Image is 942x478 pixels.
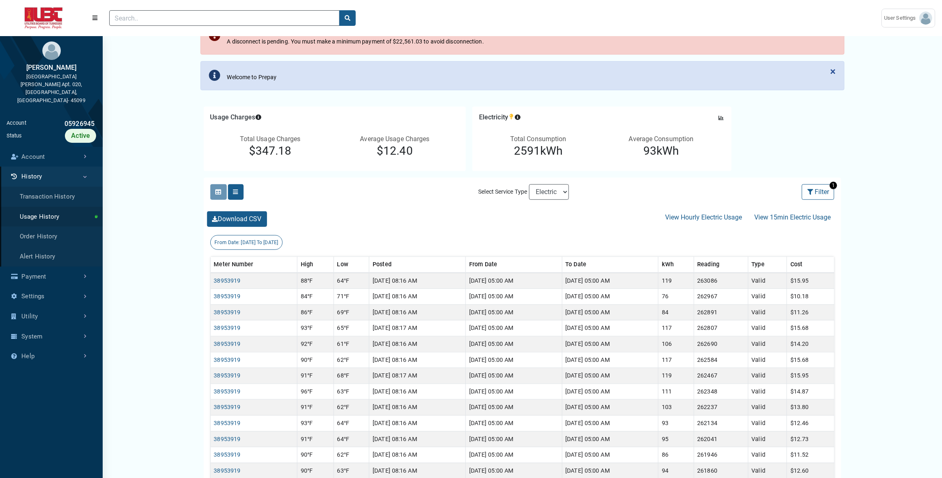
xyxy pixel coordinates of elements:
[26,119,96,129] div: 05926945
[466,273,562,289] td: [DATE] 05:00 AM
[210,113,256,121] h2: Usage Charges
[214,404,241,411] a: 38953919
[694,256,748,272] th: Reading
[787,273,834,289] td: $15.95
[214,341,241,348] a: 38953919
[207,211,267,227] button: Download CSV
[562,256,659,272] th: To Date
[830,182,837,189] span: 1
[659,273,694,289] td: 119
[334,289,369,305] td: 71°F
[297,400,334,416] td: 91°F
[334,416,369,432] td: 64°F
[466,352,562,368] td: [DATE] 05:00 AM
[369,416,466,432] td: [DATE] 08:16 AM
[541,144,563,158] span: kWh
[466,431,562,447] td: [DATE] 05:00 AM
[562,320,659,336] td: [DATE] 05:00 AM
[369,320,466,336] td: [DATE] 08:17 AM
[562,273,659,289] td: [DATE] 05:00 AM
[334,368,369,384] td: 68°F
[659,368,694,384] td: 119
[884,14,919,22] span: User Settings
[7,7,81,29] img: ALTSK Logo
[562,400,659,416] td: [DATE] 05:00 AM
[694,400,748,416] td: 262237
[369,431,466,447] td: [DATE] 08:16 AM
[297,320,334,336] td: 93°F
[334,320,369,336] td: 65°F
[479,134,598,144] p: Total Consumption
[369,336,466,352] td: [DATE] 08:16 AM
[466,289,562,305] td: [DATE] 05:00 AM
[659,400,694,416] td: 103
[466,384,562,400] td: [DATE] 05:00 AM
[659,431,694,447] td: 95
[562,368,659,384] td: [DATE] 05:00 AM
[214,388,241,395] a: 38953919
[297,256,334,272] th: High
[297,336,334,352] td: 92°F
[659,384,694,400] td: 111
[787,400,834,416] td: $13.80
[787,304,834,320] td: $11.26
[369,289,466,305] td: [DATE] 08:16 AM
[748,431,787,447] td: Valid
[369,304,466,320] td: [DATE] 08:16 AM
[334,352,369,368] td: 62°F
[694,320,748,336] td: 262807
[297,431,334,447] td: 91°F
[787,431,834,447] td: $12.73
[748,256,787,272] th: Type
[748,304,787,320] td: Valid
[562,431,659,447] td: [DATE] 05:00 AM
[214,451,241,458] a: 38953919
[822,62,844,81] button: Close
[598,144,725,158] p: 93
[87,11,103,25] button: Menu
[214,372,241,379] a: 38953919
[297,416,334,432] td: 93°F
[334,256,369,272] th: Low
[466,320,562,336] td: [DATE] 05:00 AM
[657,144,679,158] span: kWh
[214,467,241,474] a: 38953919
[694,384,748,400] td: 262348
[562,289,659,305] td: [DATE] 05:00 AM
[882,9,935,27] a: User Settings
[334,384,369,400] td: 63°F
[748,368,787,384] td: Valid
[369,384,466,400] td: [DATE] 08:16 AM
[330,134,459,144] p: Average Usage Charges
[748,320,787,336] td: Valid
[748,447,787,463] td: Valid
[210,144,331,158] p: $347.18
[694,304,748,320] td: 262891
[659,304,694,320] td: 84
[214,420,241,427] a: 38953919
[369,400,466,416] td: [DATE] 08:16 AM
[369,273,466,289] td: [DATE] 08:16 AM
[562,336,659,352] td: [DATE] 05:00 AM
[210,134,331,144] p: Total Usage Charges
[7,73,96,104] div: [GEOGRAPHIC_DATA][PERSON_NAME] Apt. 020, [GEOGRAPHIC_DATA], [GEOGRAPHIC_DATA]- 45099
[334,273,369,289] td: 64°F
[214,436,241,443] a: 38953919
[466,336,562,352] td: [DATE] 05:00 AM
[694,447,748,463] td: 261946
[748,273,787,289] td: Valid
[562,416,659,432] td: [DATE] 05:00 AM
[297,447,334,463] td: 90°F
[334,447,369,463] td: 62°F
[694,431,748,447] td: 262041
[214,293,241,300] a: 38953919
[787,336,834,352] td: $14.20
[369,352,466,368] td: [DATE] 08:16 AM
[334,336,369,352] td: 61°F
[477,186,529,198] label: Select Service Type
[787,320,834,336] td: $15.68
[109,10,340,26] input: Search
[330,144,459,158] p: $12.40
[802,184,834,200] button: Filter
[297,289,334,305] td: 84°F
